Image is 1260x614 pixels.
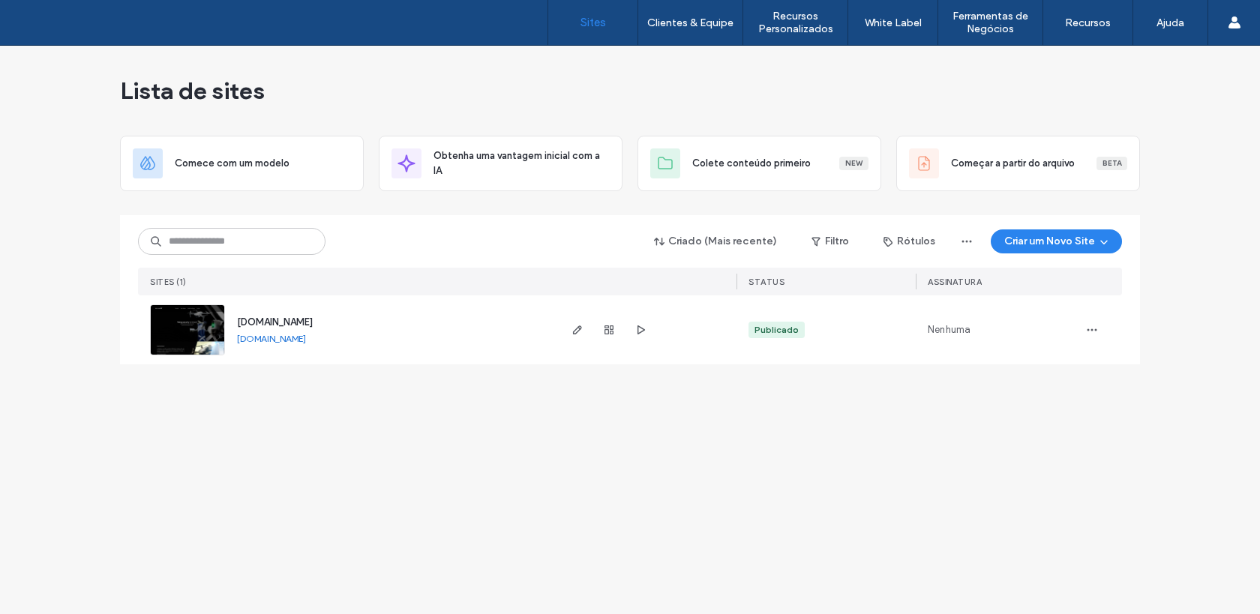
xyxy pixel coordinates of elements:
span: Assinatura [928,277,982,287]
span: Lista de sites [120,76,265,106]
div: New [839,157,868,170]
span: Comece com um modelo [175,156,289,171]
label: Recursos Personalizados [743,10,847,35]
span: Nenhuma [928,322,970,337]
div: Obtenha uma vantagem inicial com a IA [379,136,622,191]
div: Comece com um modelo [120,136,364,191]
div: Começar a partir do arquivoBeta [896,136,1140,191]
span: Obtenha uma vantagem inicial com a IA [433,148,610,178]
div: Colete conteúdo primeiroNew [637,136,881,191]
label: White Label [865,16,922,29]
span: STATUS [748,277,784,287]
label: Ajuda [1156,16,1184,29]
span: Sites (1) [150,277,187,287]
a: [DOMAIN_NAME] [237,316,313,328]
div: Beta [1096,157,1127,170]
label: Recursos [1065,16,1111,29]
button: Criar um Novo Site [991,229,1122,253]
a: [DOMAIN_NAME] [237,333,306,344]
label: Sites [580,16,606,29]
button: Filtro [796,229,864,253]
button: Rótulos [870,229,949,253]
div: Publicado [754,323,799,337]
label: Clientes & Equipe [647,16,733,29]
span: Começar a partir do arquivo [951,156,1075,171]
button: Criado (Mais recente) [641,229,790,253]
span: Colete conteúdo primeiro [692,156,811,171]
label: Ferramentas de Negócios [938,10,1042,35]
